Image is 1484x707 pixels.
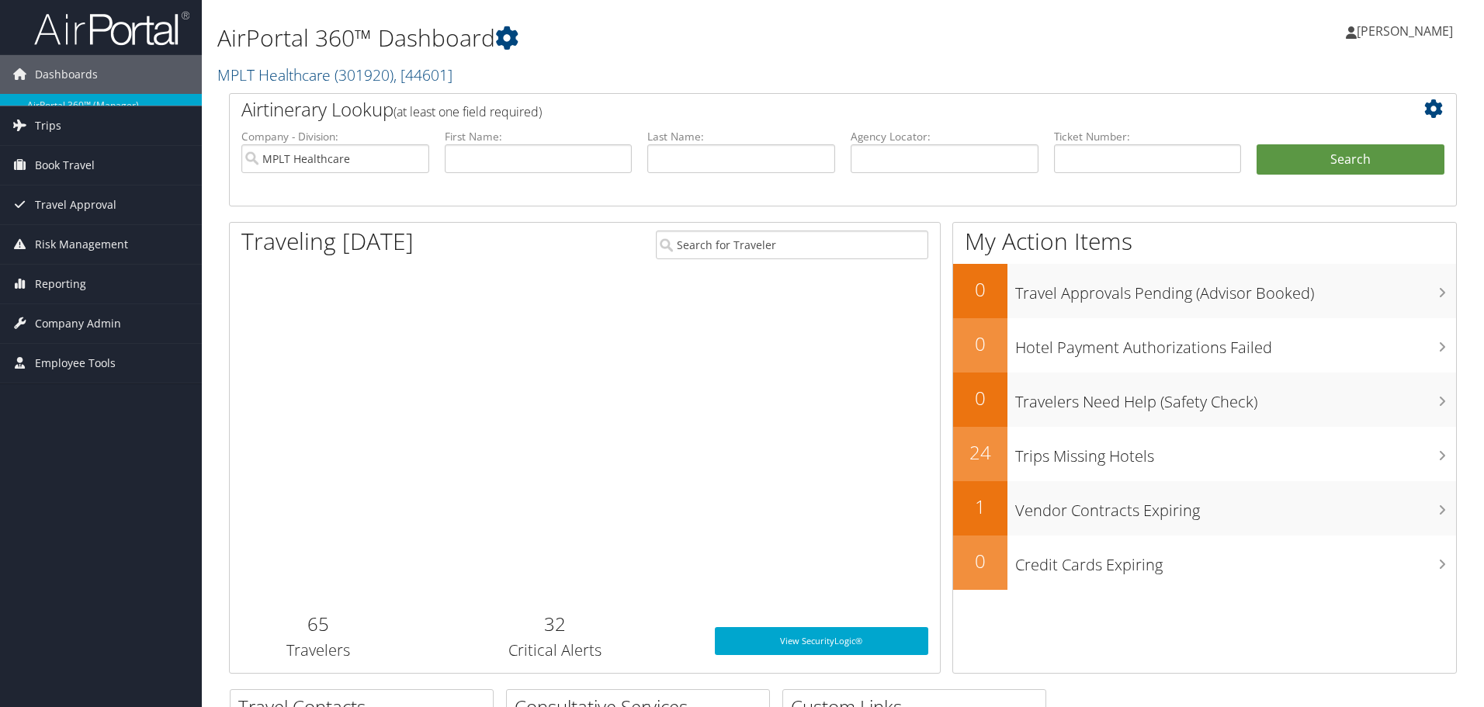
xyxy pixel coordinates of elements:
[35,146,95,185] span: Book Travel
[715,627,928,655] a: View SecurityLogic®
[953,439,1007,466] h2: 24
[35,344,116,383] span: Employee Tools
[1015,546,1456,576] h3: Credit Cards Expiring
[445,129,633,144] label: First Name:
[217,64,452,85] a: MPLT Healthcare
[35,265,86,303] span: Reporting
[34,10,189,47] img: airportal-logo.png
[851,129,1038,144] label: Agency Locator:
[35,185,116,224] span: Travel Approval
[1015,492,1456,522] h3: Vendor Contracts Expiring
[335,64,394,85] span: ( 301920 )
[647,129,835,144] label: Last Name:
[35,106,61,145] span: Trips
[1357,23,1453,40] span: [PERSON_NAME]
[241,225,414,258] h1: Traveling [DATE]
[1015,438,1456,467] h3: Trips Missing Hotels
[953,494,1007,520] h2: 1
[419,639,692,661] h3: Critical Alerts
[1015,329,1456,359] h3: Hotel Payment Authorizations Failed
[241,129,429,144] label: Company - Division:
[953,535,1456,590] a: 0Credit Cards Expiring
[656,230,928,259] input: Search for Traveler
[217,22,1052,54] h1: AirPortal 360™ Dashboard
[35,304,121,343] span: Company Admin
[241,96,1342,123] h2: Airtinerary Lookup
[419,611,692,637] h2: 32
[35,55,98,94] span: Dashboards
[953,548,1007,574] h2: 0
[953,385,1007,411] h2: 0
[394,103,542,120] span: (at least one field required)
[394,64,452,85] span: , [ 44601 ]
[1257,144,1444,175] button: Search
[241,611,396,637] h2: 65
[953,427,1456,481] a: 24Trips Missing Hotels
[1054,129,1242,144] label: Ticket Number:
[1015,383,1456,413] h3: Travelers Need Help (Safety Check)
[953,225,1456,258] h1: My Action Items
[1015,275,1456,304] h3: Travel Approvals Pending (Advisor Booked)
[953,481,1456,535] a: 1Vendor Contracts Expiring
[241,639,396,661] h3: Travelers
[953,331,1007,357] h2: 0
[35,225,128,264] span: Risk Management
[953,264,1456,318] a: 0Travel Approvals Pending (Advisor Booked)
[953,276,1007,303] h2: 0
[1346,8,1468,54] a: [PERSON_NAME]
[953,373,1456,427] a: 0Travelers Need Help (Safety Check)
[953,318,1456,373] a: 0Hotel Payment Authorizations Failed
